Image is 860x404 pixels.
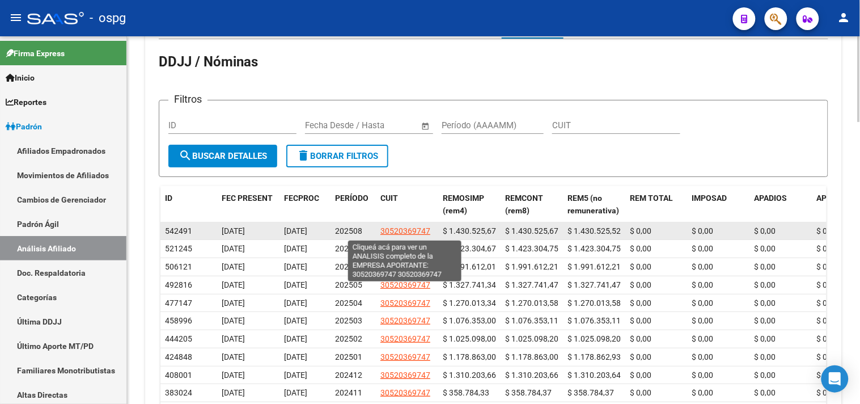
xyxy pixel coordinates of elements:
datatable-header-cell: FECPROC [279,186,331,224]
span: $ 0,00 [817,352,838,361]
span: $ 0,00 [692,262,714,271]
datatable-header-cell: APADIOS [750,186,812,224]
span: 202508 [335,226,362,235]
span: 202412 [335,371,362,380]
span: 30520369747 [380,244,430,253]
span: REMCONT (rem8) [505,193,543,216]
span: Buscar Detalles [179,151,267,161]
datatable-header-cell: REM TOTAL [625,186,688,224]
span: $ 1.076.353,00 [443,316,496,325]
mat-icon: person [837,11,851,24]
span: $ 1.327.741,34 [443,280,496,289]
span: $ 1.178.862,93 [567,352,621,361]
span: 30520369747 [380,262,430,271]
span: 30520369747 [380,388,430,397]
span: $ 0,00 [692,244,714,253]
span: $ 1.423.304,75 [505,244,558,253]
span: 30520369747 [380,371,430,380]
span: 30520369747 [380,334,430,343]
span: $ 0,00 [817,280,838,289]
datatable-header-cell: FEC PRESENT [217,186,279,224]
span: 458996 [165,316,192,325]
span: [DATE] [222,280,245,289]
datatable-header-cell: REMOSIMP (rem4) [438,186,501,224]
span: 444205 [165,334,192,343]
span: [DATE] [284,371,307,380]
span: [DATE] [284,244,307,253]
span: $ 0,00 [817,371,838,380]
span: $ 358.784,33 [443,388,489,397]
span: [DATE] [222,388,245,397]
span: $ 1.310.203,66 [505,371,558,380]
span: $ 0,00 [755,371,776,380]
span: 202507 [335,244,362,253]
span: $ 0,00 [692,226,714,235]
datatable-header-cell: REMCONT (rem8) [501,186,563,224]
span: 30520369747 [380,298,430,308]
span: $ 1.076.353,11 [505,316,558,325]
span: 492816 [165,280,192,289]
span: [DATE] [222,371,245,380]
span: $ 1.270.013,34 [443,298,496,308]
span: 202504 [335,298,362,308]
span: Padrón [6,120,42,133]
span: $ 0,00 [692,388,714,397]
span: $ 0,00 [755,388,776,397]
span: $ 1.991.612,21 [505,262,558,271]
span: $ 1.327.741,47 [567,280,621,289]
mat-icon: menu [9,11,23,24]
span: 202411 [335,388,362,397]
span: Reportes [6,96,46,108]
span: [DATE] [284,352,307,361]
span: 202503 [335,316,362,325]
span: $ 1.270.013,58 [567,298,621,308]
datatable-header-cell: IMPOSAD [688,186,750,224]
span: $ 0,00 [692,334,714,343]
span: $ 0,00 [817,334,838,343]
span: $ 0,00 [630,352,651,361]
mat-icon: search [179,149,192,162]
span: 30520369747 [380,316,430,325]
span: IMPOSAD [692,193,727,203]
span: $ 0,00 [817,244,838,253]
span: APADIOS [755,193,787,203]
span: $ 0,00 [755,280,776,289]
span: $ 0,00 [755,352,776,361]
span: Borrar Filtros [296,151,378,161]
span: $ 0,00 [630,334,651,343]
h3: Filtros [168,91,207,107]
span: $ 0,00 [692,371,714,380]
span: [DATE] [284,316,307,325]
span: [DATE] [284,262,307,271]
mat-icon: delete [296,149,310,162]
span: $ 1.025.098,20 [567,334,621,343]
span: 424848 [165,352,192,361]
span: $ 0,00 [630,388,651,397]
span: - ospg [90,6,126,31]
span: $ 1.430.525,67 [443,226,496,235]
span: $ 1.327.741,47 [505,280,558,289]
input: Fecha fin [361,120,416,131]
span: $ 0,00 [755,298,776,308]
span: $ 0,00 [692,298,714,308]
span: $ 0,00 [817,298,838,308]
span: $ 0,00 [755,244,776,253]
span: $ 0,00 [630,226,651,235]
span: $ 0,00 [630,262,651,271]
span: $ 1.025.098,00 [443,334,496,343]
span: [DATE] [222,352,245,361]
datatable-header-cell: ID [160,186,217,224]
button: Open calendar [420,120,433,133]
span: 408001 [165,371,192,380]
span: FEC PRESENT [222,193,273,203]
span: [DATE] [222,334,245,343]
span: PERÍODO [335,193,368,203]
span: $ 358.784,37 [505,388,552,397]
span: [DATE] [284,298,307,308]
span: 383024 [165,388,192,397]
span: 30520369747 [380,226,430,235]
span: $ 1.025.098,20 [505,334,558,343]
span: Inicio [6,71,35,84]
span: $ 0,00 [755,262,776,271]
span: $ 1.423.304,75 [567,244,621,253]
